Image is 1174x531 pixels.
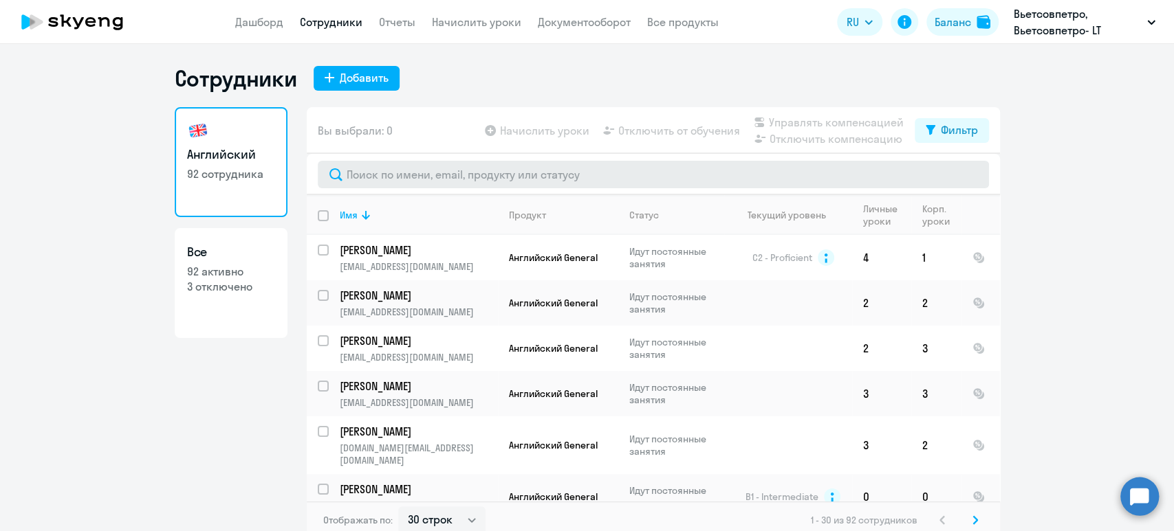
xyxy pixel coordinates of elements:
[922,203,961,227] div: Корп. уроки
[340,288,495,303] p: [PERSON_NAME]
[318,122,393,139] span: Вы выбрали: 0
[432,15,521,29] a: Начислить уроки
[926,8,999,36] button: Балансbalance
[852,416,911,474] td: 3
[629,381,724,406] p: Идут постоянные занятия
[977,15,990,29] img: balance
[852,235,911,280] td: 4
[629,209,724,221] div: Статус
[911,326,961,371] td: 3
[175,228,287,338] a: Все92 активно3 отключено
[629,209,659,221] div: Статус
[509,297,598,309] span: Английский General
[340,379,495,394] p: [PERSON_NAME]
[175,107,287,217] a: Английский92 сотрудника
[629,291,724,315] p: Идут постоянные занятия
[340,482,497,497] a: [PERSON_NAME]
[629,336,724,361] p: Идут постоянные занятия
[340,333,497,348] a: [PERSON_NAME]
[748,209,826,221] div: Текущий уровень
[847,14,859,30] span: RU
[509,209,618,221] div: Продукт
[647,15,719,29] a: Все продукты
[629,484,724,509] p: Идут постоянные занятия
[175,65,297,92] h1: Сотрудники
[340,209,358,221] div: Имя
[852,326,911,371] td: 2
[340,242,497,258] a: [PERSON_NAME]
[187,279,275,294] p: 3 отключено
[837,8,882,36] button: RU
[911,235,961,280] td: 1
[379,15,415,29] a: Отчеты
[340,351,497,363] p: [EMAIL_ADDRESS][DOMAIN_NAME]
[852,280,911,326] td: 2
[187,264,275,279] p: 92 активно
[915,118,989,143] button: Фильтр
[852,474,911,519] td: 0
[340,333,495,348] p: [PERSON_NAME]
[235,15,283,29] a: Дашборд
[629,245,724,270] p: Идут постоянные занятия
[300,15,362,29] a: Сотрудники
[340,499,497,512] p: [EMAIL_ADDRESS][DOMAIN_NAME]
[1007,5,1162,38] button: Вьетсовпетро, Вьетсовпетро- LT постоплата 80/20
[314,66,400,91] button: Добавить
[340,482,495,497] p: [PERSON_NAME]
[340,288,497,303] a: [PERSON_NAME]
[852,371,911,416] td: 3
[323,514,393,526] span: Отображать по:
[340,306,497,318] p: [EMAIL_ADDRESS][DOMAIN_NAME]
[735,209,851,221] div: Текущий уровень
[863,203,911,227] div: Личные уроки
[811,514,917,526] span: 1 - 30 из 92 сотрудников
[187,120,209,142] img: english
[340,424,495,439] p: [PERSON_NAME]
[911,474,961,519] td: 0
[629,433,724,457] p: Идут постоянные занятия
[340,396,497,409] p: [EMAIL_ADDRESS][DOMAIN_NAME]
[752,251,812,264] span: C2 - Proficient
[911,371,961,416] td: 3
[340,209,497,221] div: Имя
[340,242,495,258] p: [PERSON_NAME]
[509,209,546,221] div: Продукт
[340,69,389,86] div: Добавить
[538,15,631,29] a: Документооборот
[922,203,952,227] div: Корп. уроки
[509,342,598,354] span: Английский General
[863,203,902,227] div: Личные уроки
[509,490,598,503] span: Английский General
[509,439,598,451] span: Английский General
[509,387,598,400] span: Английский General
[340,260,497,273] p: [EMAIL_ADDRESS][DOMAIN_NAME]
[187,243,275,261] h3: Все
[187,166,275,181] p: 92 сотрудника
[941,122,978,138] div: Фильтр
[340,379,497,394] a: [PERSON_NAME]
[746,490,818,503] span: B1 - Intermediate
[340,424,497,439] a: [PERSON_NAME]
[187,146,275,163] h3: Английский
[509,251,598,264] span: Английский General
[935,14,971,30] div: Баланс
[340,442,497,466] p: [DOMAIN_NAME][EMAIL_ADDRESS][DOMAIN_NAME]
[1014,5,1142,38] p: Вьетсовпетро, Вьетсовпетро- LT постоплата 80/20
[911,416,961,474] td: 2
[911,280,961,326] td: 2
[318,161,989,188] input: Поиск по имени, email, продукту или статусу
